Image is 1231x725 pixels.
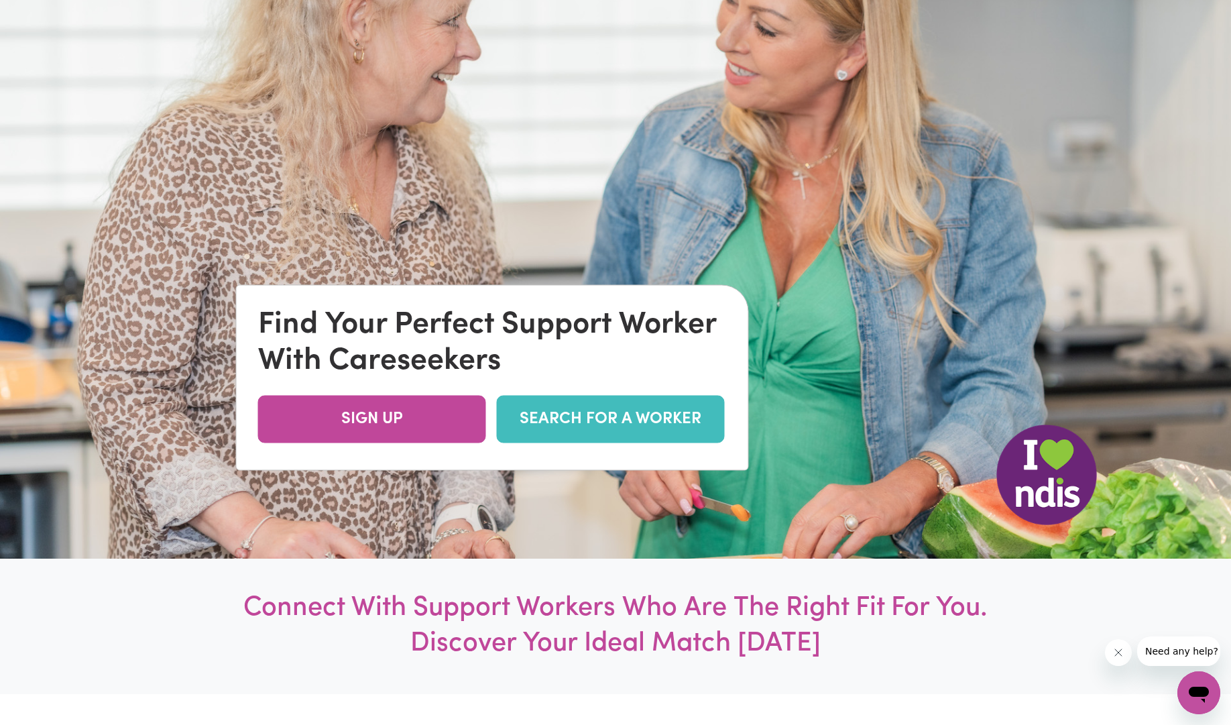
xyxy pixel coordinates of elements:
[996,425,1097,525] img: NDIS Logo
[1105,639,1132,666] iframe: Close message
[1177,671,1220,714] iframe: Button to launch messaging window
[497,395,725,443] a: SEARCH FOR A WORKER
[1137,636,1220,666] iframe: Message from company
[217,591,1014,662] h1: Connect With Support Workers Who Are The Right Fit For You. Discover Your Ideal Match [DATE]
[258,306,727,379] div: Find Your Perfect Support Worker With Careseekers
[258,395,486,443] a: SIGN UP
